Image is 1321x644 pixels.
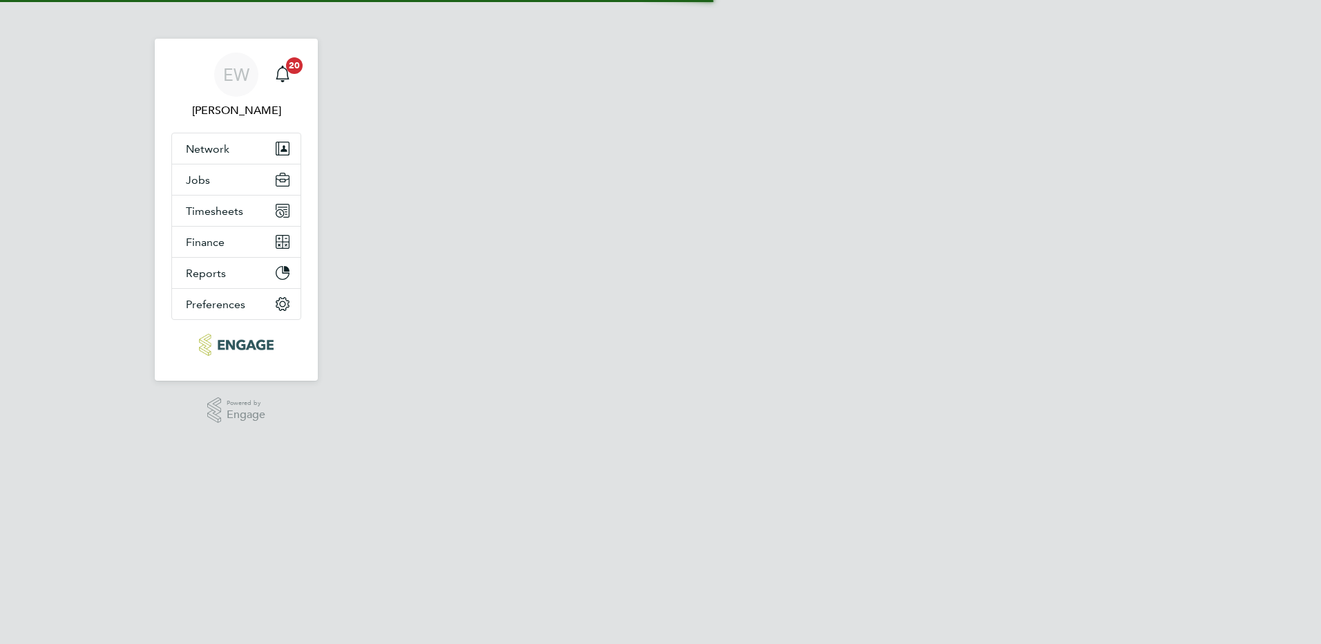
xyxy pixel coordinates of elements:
[186,298,245,311] span: Preferences
[172,258,301,288] button: Reports
[155,39,318,381] nav: Main navigation
[171,102,301,119] span: Ella Wratten
[223,66,249,84] span: EW
[186,236,225,249] span: Finance
[171,53,301,119] a: EW[PERSON_NAME]
[199,334,273,356] img: blackstonerecruitment-logo-retina.png
[269,53,296,97] a: 20
[186,267,226,280] span: Reports
[172,164,301,195] button: Jobs
[207,397,266,424] a: Powered byEngage
[186,142,229,155] span: Network
[171,334,301,356] a: Go to home page
[172,133,301,164] button: Network
[186,173,210,187] span: Jobs
[286,57,303,74] span: 20
[227,409,265,421] span: Engage
[227,397,265,409] span: Powered by
[172,227,301,257] button: Finance
[172,196,301,226] button: Timesheets
[172,289,301,319] button: Preferences
[186,205,243,218] span: Timesheets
